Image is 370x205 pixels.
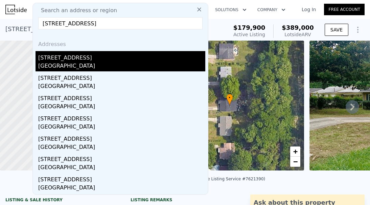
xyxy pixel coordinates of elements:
div: [GEOGRAPHIC_DATA] [38,82,205,92]
div: Addresses [36,35,205,51]
a: Free Account [324,4,365,15]
div: [STREET_ADDRESS] [38,51,205,62]
button: Company [252,4,291,16]
a: Zoom out [290,157,300,167]
button: Solutions [210,4,252,16]
div: [STREET_ADDRESS] , [GEOGRAPHIC_DATA] , GA 30318 [5,24,168,34]
div: [STREET_ADDRESS] [38,92,205,102]
div: [STREET_ADDRESS] [38,153,205,163]
div: Lotside ARV [282,31,314,38]
div: [STREET_ADDRESS] [38,71,205,82]
span: Search an address or region [36,6,117,15]
div: [STREET_ADDRESS] [38,173,205,184]
button: SAVE [325,24,348,36]
div: [GEOGRAPHIC_DATA] [38,143,205,153]
span: • [226,95,233,101]
div: LISTING & SALE HISTORY [5,197,114,204]
span: Active Listing [233,32,265,37]
span: $179,900 [233,24,265,31]
div: [GEOGRAPHIC_DATA] [38,184,205,193]
div: [STREET_ADDRESS] [38,112,205,123]
button: Show Options [351,23,365,37]
div: • [226,94,233,106]
div: [GEOGRAPHIC_DATA] [38,163,205,173]
a: Zoom in [290,146,300,157]
span: $389,000 [282,24,314,31]
input: Enter an address, city, region, neighborhood or zip code [38,17,203,29]
div: [GEOGRAPHIC_DATA] [38,62,205,71]
div: [GEOGRAPHIC_DATA] [38,123,205,132]
div: Listing remarks [131,197,239,203]
span: + [293,147,298,156]
a: Log In [294,6,324,13]
div: [STREET_ADDRESS] [38,193,205,204]
div: [GEOGRAPHIC_DATA] [38,102,205,112]
span: − [293,157,298,166]
div: [STREET_ADDRESS] [38,132,205,143]
img: Lotside [5,5,27,14]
